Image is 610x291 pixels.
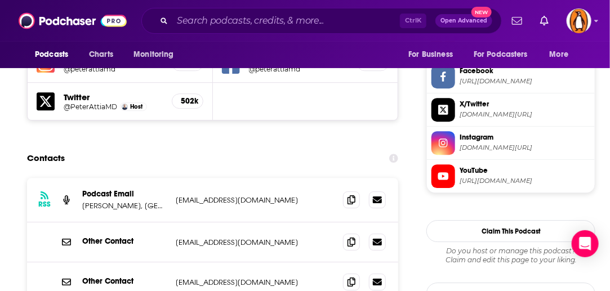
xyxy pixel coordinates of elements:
[567,8,591,33] img: User Profile
[38,200,51,209] h3: RSS
[35,47,68,62] span: Podcasts
[431,65,590,88] a: Facebook[URL][DOMAIN_NAME]
[181,96,194,106] h5: 502k
[176,238,325,247] p: [EMAIL_ADDRESS][DOMAIN_NAME]
[426,220,595,242] button: Claim This Podcast
[89,47,113,62] span: Charts
[440,18,487,24] span: Open Advanced
[550,47,569,62] span: More
[176,277,325,287] p: [EMAIL_ADDRESS][DOMAIN_NAME]
[460,99,590,109] span: X/Twitter
[64,102,117,111] a: @PeterAttiaMD
[64,65,163,73] a: @peterattiamd
[474,47,528,62] span: For Podcasters
[133,47,173,62] span: Monitoring
[400,44,467,65] button: open menu
[466,44,544,65] button: open menu
[82,276,167,286] p: Other Contact
[460,132,590,142] span: Instagram
[82,189,167,199] p: Podcast Email
[536,11,553,30] a: Show notifications dropdown
[431,98,590,122] a: X/Twitter[DOMAIN_NAME][URL]
[460,110,590,119] span: twitter.com/PeterAttiaMD
[64,92,163,102] h5: Twitter
[460,165,590,176] span: YouTube
[426,247,595,256] span: Do you host or manage this podcast?
[130,103,143,110] span: Host
[122,104,128,110] img: Dr. Peter Attia
[460,77,590,86] span: https://www.facebook.com/peterattiamd
[460,177,590,185] span: https://www.youtube.com/@PeterAttiaMD
[27,147,65,169] h2: Contacts
[176,195,325,205] p: [EMAIL_ADDRESS][DOMAIN_NAME]
[82,201,167,211] p: [PERSON_NAME], [GEOGRAPHIC_DATA]
[141,8,502,34] div: Search podcasts, credits, & more...
[400,14,426,28] span: Ctrl K
[460,144,590,152] span: instagram.com/peterattiamd
[435,14,492,28] button: Open AdvancedNew
[82,44,120,65] a: Charts
[408,47,453,62] span: For Business
[126,44,188,65] button: open menu
[460,66,590,76] span: Facebook
[172,12,400,30] input: Search podcasts, credits, & more...
[249,65,348,73] a: @peterattiamd
[507,11,527,30] a: Show notifications dropdown
[542,44,583,65] button: open menu
[19,10,127,32] img: Podchaser - Follow, Share and Rate Podcasts
[471,7,492,17] span: New
[82,236,167,246] p: Other Contact
[431,131,590,155] a: Instagram[DOMAIN_NAME][URL]
[27,44,83,65] button: open menu
[567,8,591,33] button: Show profile menu
[567,8,591,33] span: Logged in as penguin_portfolio
[572,230,599,257] div: Open Intercom Messenger
[426,247,595,265] div: Claim and edit this page to your liking.
[431,164,590,188] a: YouTube[URL][DOMAIN_NAME]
